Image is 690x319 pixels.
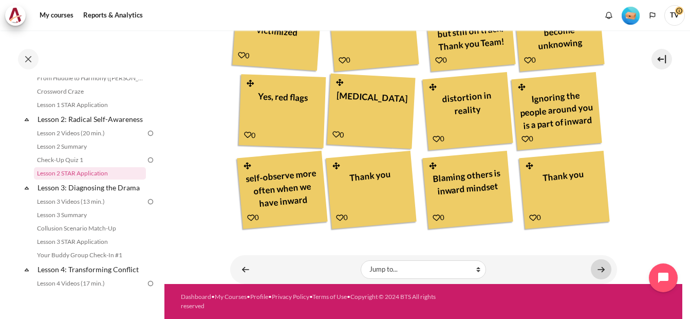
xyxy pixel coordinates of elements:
a: User menu [664,5,685,26]
span: Collapse [22,183,32,193]
i: Add a Like [521,135,529,143]
a: Dashboard [181,293,211,300]
i: Add a Like [435,57,443,64]
a: Privacy Policy [272,293,309,300]
div: 0 [339,54,351,66]
div: Show notification window with no new notifications [601,8,617,23]
a: Terms of Use [312,293,347,300]
a: Lesson 4 Videos (17 min.) [34,277,146,290]
a: Level #1 [618,6,644,25]
i: Add a Like [433,135,440,143]
a: Lesson 1 STAR Application [34,99,146,111]
i: Add a Like [336,214,344,222]
div: 0 [238,49,250,61]
div: Sometimes, we become unknowing victims. [520,6,598,55]
i: Add a Like [529,214,537,222]
a: Lesson 2 Videos (20 min.) [34,127,146,139]
a: Profile [250,293,268,300]
div: 0 [524,54,536,66]
a: My Courses [215,293,247,300]
span: Collapse [22,114,32,125]
div: 0 [435,54,447,66]
img: Architeck [8,8,23,23]
a: Your Buddy Group Check-In #1 [34,249,146,261]
a: Lesson 3: Diagnosing the Drama [36,181,146,194]
i: Drag and drop this note [246,80,255,87]
div: 0 [521,133,534,145]
div: 0 [332,129,344,140]
i: Add a Like [524,57,532,64]
img: To do [146,279,155,288]
div: Just finish Lesson 2 but still on track. Thank you Team! [431,6,509,55]
i: Add a Like [339,57,346,64]
div: Thank you [332,164,410,212]
a: Check-Up Quiz 1 [34,154,146,166]
div: Thank you [525,164,603,212]
a: Architeck Architeck [5,5,31,26]
div: Level #1 [622,6,640,25]
div: distortion in reality [428,85,507,134]
img: To do [146,155,155,165]
i: Drag and drop this note [335,79,344,86]
div: 0 [244,129,256,140]
i: Drag and drop this note [428,162,438,170]
a: Lesson 2 STAR Application [34,167,146,180]
a: Lesson 2 Summary [34,140,146,153]
div: 0 [433,211,445,223]
img: To do [146,129,155,138]
a: My courses [36,5,77,26]
span: Collapse [22,264,32,275]
i: Add a Like [433,214,440,222]
i: Drag and drop this note [331,162,341,170]
div: Good insight [334,6,413,55]
div: 0 [433,133,445,145]
img: Level #1 [622,7,640,25]
div: [MEDICAL_DATA] [333,86,409,132]
a: Collusion Scenario Match-Up [34,222,146,235]
div: 0 [247,211,259,223]
a: From Huddle to Harmony ([PERSON_NAME]'s Story) [34,72,146,84]
a: Lesson 3 Videos (13 min.) [34,196,146,208]
i: Drag and drop this note [428,83,438,91]
div: self-observe more often when we have inward mindset [243,164,321,212]
div: Blaming others is inward mindset [428,164,507,212]
i: Add a Like [247,214,255,222]
i: Add a Like [244,131,251,138]
i: Drag and drop this note [243,162,252,170]
a: Lesson 3 STAR Application [34,236,146,248]
a: Lesson 4: Transforming Conflict [36,262,146,276]
i: Drag and drop this note [517,83,527,91]
img: To do [146,197,155,206]
button: Languages [645,8,660,23]
div: • • • • • [181,292,443,311]
div: Yes, red flags [245,86,321,132]
i: Add a Like [332,131,340,138]
i: Drag and drop this note [525,162,534,170]
span: TV [664,5,685,26]
a: Crossword Craze [34,85,146,98]
i: Add a Like [238,51,246,59]
a: Lesson 2: Radical Self-Awareness [36,112,146,126]
div: 0 [529,211,542,223]
a: Reports & Analytics [80,5,146,26]
div: Ignoring the people around you is a part of inward [517,85,595,134]
div: 0 [336,211,348,223]
a: ◄ Check-Up Quiz 1 [235,259,256,279]
a: Lesson 3 Summary [34,209,146,221]
div: Don't feeling victimized [238,7,315,55]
